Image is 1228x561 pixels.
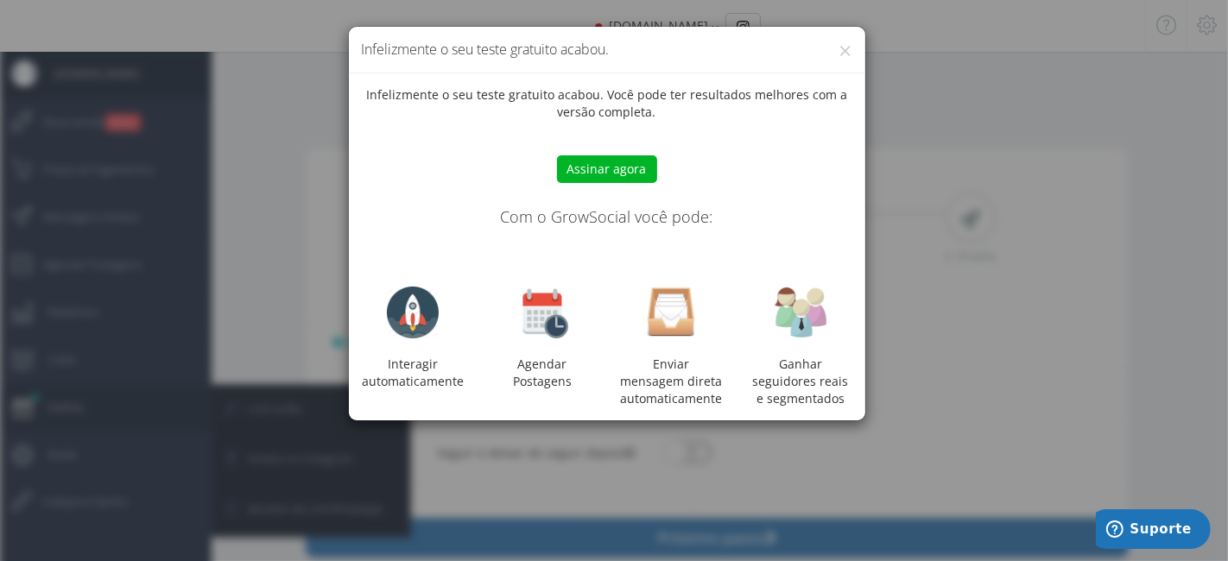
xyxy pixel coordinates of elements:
[839,39,852,62] button: ×
[1096,509,1211,552] iframe: Abre um widget para que você possa encontrar mais informações
[362,40,852,60] h4: Infelizmente o seu teste gratuito acabou.
[557,155,657,183] button: Assinar agora
[362,209,852,226] h4: Com o GrowSocial você pode:
[349,86,865,407] div: Infelizmente o seu teste gratuito acabou. Você pode ter resultados melhores com a versão completa.
[645,287,697,338] img: inbox.png
[478,287,607,390] div: Agendar Postagens
[387,287,439,338] img: rocket-128.png
[736,356,865,407] div: Ganhar seguidores reais e segmentados
[607,287,737,407] div: Enviar mensagem direta automaticamente
[349,287,478,390] div: Interagir automaticamente
[775,287,826,338] img: users.png
[516,287,568,338] img: calendar-clock-128.png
